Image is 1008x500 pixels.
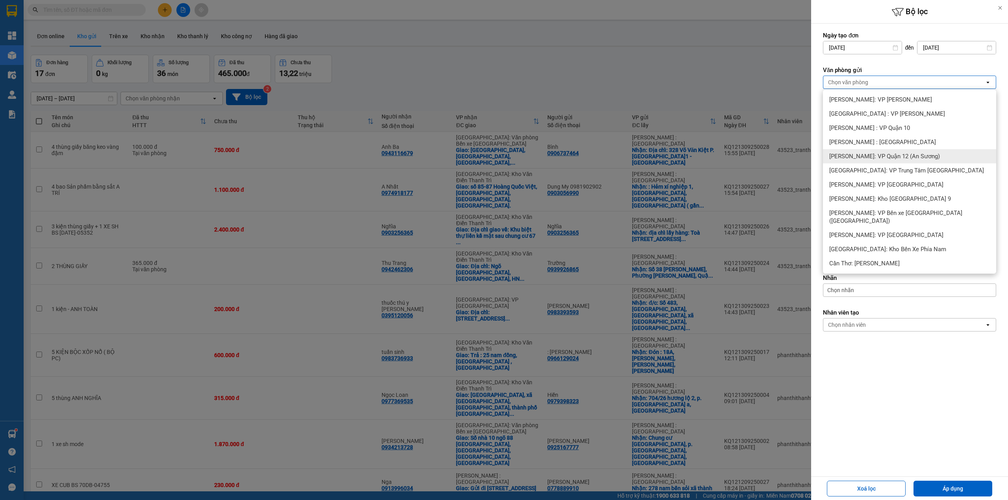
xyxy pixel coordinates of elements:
label: Ngày tạo đơn [823,31,996,39]
label: Nhân viên tạo [823,309,996,317]
span: [GEOGRAPHIC_DATA]: VP Trung Tâm [GEOGRAPHIC_DATA] [829,167,984,174]
span: [PERSON_NAME]: VP Bến xe [GEOGRAPHIC_DATA] ([GEOGRAPHIC_DATA]) [829,209,993,225]
button: Xoá lọc [827,481,906,496]
ul: Menu [823,89,996,274]
span: [PERSON_NAME] : [GEOGRAPHIC_DATA] [829,138,936,146]
span: [GEOGRAPHIC_DATA] : VP [PERSON_NAME] [829,110,945,118]
span: Chọn nhãn [827,286,854,294]
svg: open [985,322,991,328]
span: đến [905,44,914,52]
label: Văn phòng gửi [823,66,996,74]
input: Select a date. [917,41,996,54]
span: [PERSON_NAME]: VP [GEOGRAPHIC_DATA] [829,231,943,239]
span: [PERSON_NAME]: VP [GEOGRAPHIC_DATA] [829,181,943,189]
span: [PERSON_NAME] : VP Quận 10 [829,124,910,132]
label: Nhãn [823,274,996,282]
span: [PERSON_NAME]: Kho [GEOGRAPHIC_DATA] 9 [829,195,951,203]
div: Chọn văn phòng [828,78,868,86]
span: [PERSON_NAME]: VP Quận 12 (An Sương) [829,152,940,160]
button: Áp dụng [913,481,992,496]
span: Cần Thơ: [PERSON_NAME] [829,259,900,267]
h6: Bộ lọc [811,6,1008,18]
div: Chọn nhân viên [828,321,866,329]
span: [GEOGRAPHIC_DATA]: Kho Bến Xe Phía Nam [829,245,946,253]
input: Select a date. [823,41,902,54]
svg: open [985,79,991,85]
span: [PERSON_NAME]: VP [PERSON_NAME] [829,96,932,104]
